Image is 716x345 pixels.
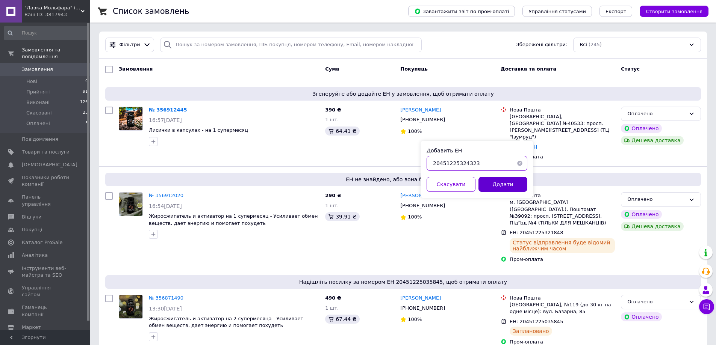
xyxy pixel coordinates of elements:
span: 0 [85,78,88,85]
span: Збережені фільтри: [516,41,567,48]
div: [GEOGRAPHIC_DATA], №119 (до 30 кг на одне місце): вул. Базарна, 85 [510,301,615,315]
span: 100% [408,316,422,322]
span: Створити замовлення [646,9,702,14]
a: № 356871490 [149,295,183,301]
div: Дешева доставка [621,136,683,145]
a: Жиросжигатель и активатор на 2 супермесяца - Усиливает обмен веществ, дает энергию и помогает пох... [149,316,303,328]
span: Каталог ProSale [22,239,62,246]
span: [DEMOGRAPHIC_DATA] [22,161,77,168]
span: Управління сайтом [22,285,70,298]
span: Фільтри [120,41,140,48]
div: Оплачено [621,312,662,321]
button: Чат з покупцем [699,299,714,314]
div: Пром-оплата [510,256,615,263]
span: 91 [83,89,88,95]
img: Фото товару [119,295,142,318]
span: Покупець [400,66,428,72]
span: 23 [83,110,88,116]
img: Фото товару [119,193,142,216]
div: Нова Пошта [510,295,615,301]
span: ЕН: 20451225035845 [510,319,563,324]
div: Пром-оплата [510,154,615,160]
span: ЕН не знайдено, або вона була видалена [108,176,698,183]
div: Ваш ID: 3817943 [24,11,90,18]
div: Заплановано [510,327,552,336]
span: Завантажити звіт по пром-оплаті [414,8,509,15]
span: 490 ₴ [325,295,341,301]
div: Оплачено [621,210,662,219]
span: 100% [408,128,422,134]
span: Лисички в капсулах - на 1 супермесяц [149,127,248,133]
div: 67.44 ₴ [325,315,359,324]
div: [GEOGRAPHIC_DATA], [GEOGRAPHIC_DATA] №40533: просп. [PERSON_NAME][STREET_ADDRESS] (ТЦ "Ізумруд") [510,113,615,141]
span: 126 [80,99,88,106]
a: Фото товару [119,192,143,216]
div: м. [GEOGRAPHIC_DATA] ([GEOGRAPHIC_DATA].), Поштомат №39092: просп. [STREET_ADDRESS], Під'їзд №4 (... [510,199,615,226]
div: Нова Пошта [510,107,615,113]
span: Замовлення [119,66,153,72]
span: 13:30[DATE] [149,306,182,312]
a: № 356912020 [149,193,183,198]
img: Фото товару [119,107,142,130]
span: Всі [580,41,587,48]
span: Оплачені [26,120,50,127]
span: Товари та послуги [22,149,70,155]
div: Оплачено [627,196,686,203]
span: 1 шт. [325,203,339,208]
div: [PHONE_NUMBER] [399,201,447,211]
span: Виконані [26,99,50,106]
span: Відгуки [22,214,41,220]
span: Аналітика [22,252,48,259]
span: Інструменти веб-майстра та SEO [22,265,70,279]
a: Фото товару [119,295,143,319]
div: 64.41 ₴ [325,127,359,136]
div: Статус відправлення буде відомий найближчим часом [510,238,615,253]
div: [PHONE_NUMBER] [399,303,447,313]
span: Панель управління [22,194,70,207]
span: Управління статусами [528,9,586,14]
a: Жиросжигатель и активатор на 1 супермесяц - Усиливает обмен веществ, дает энергию и помогает поху... [149,213,318,226]
span: 1 шт. [325,305,339,311]
a: Фото товару [119,107,143,131]
span: 16:54[DATE] [149,203,182,209]
span: Замовлення та повідомлення [22,47,90,60]
span: "Лавка Мольфара" інтернет магазин [24,5,81,11]
div: Оплачено [621,124,662,133]
span: Нові [26,78,37,85]
button: Експорт [599,6,633,17]
span: 390 ₴ [325,107,341,113]
a: [PERSON_NAME] [400,107,441,114]
span: Маркет [22,324,41,331]
div: [PHONE_NUMBER] [399,115,447,125]
a: № 356912445 [149,107,187,113]
span: 16:57[DATE] [149,117,182,123]
div: Оплачено [627,110,686,118]
button: Скасувати [427,177,475,192]
span: Згенеруйте або додайте ЕН у замовлення, щоб отримати оплату [108,90,698,98]
span: (245) [589,42,602,47]
span: Експорт [605,9,627,14]
button: Створити замовлення [640,6,708,17]
span: 290 ₴ [325,193,341,198]
button: Очистить [512,156,527,171]
button: Завантажити звіт по пром-оплаті [408,6,515,17]
div: Дешева доставка [621,222,683,231]
label: Добавить ЕН [427,148,462,154]
div: Оплачено [627,298,686,306]
span: Скасовані [26,110,52,116]
span: Надішліть посилку за номером ЕН 20451225035845, щоб отримати оплату [108,278,698,286]
a: [PERSON_NAME] [400,192,441,199]
span: Показники роботи компанії [22,174,70,188]
span: Прийняті [26,89,50,95]
input: Пошук за номером замовлення, ПІБ покупця, номером телефону, Email, номером накладної [160,38,422,52]
input: Пошук [4,26,89,40]
h1: Список замовлень [113,7,189,16]
span: Повідомлення [22,136,58,143]
span: 100% [408,214,422,220]
span: ЕН: 20451225321848 [510,230,563,235]
div: 39.91 ₴ [325,212,359,221]
span: Статус [621,66,640,72]
span: 1 шт. [325,117,339,122]
span: Cума [325,66,339,72]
